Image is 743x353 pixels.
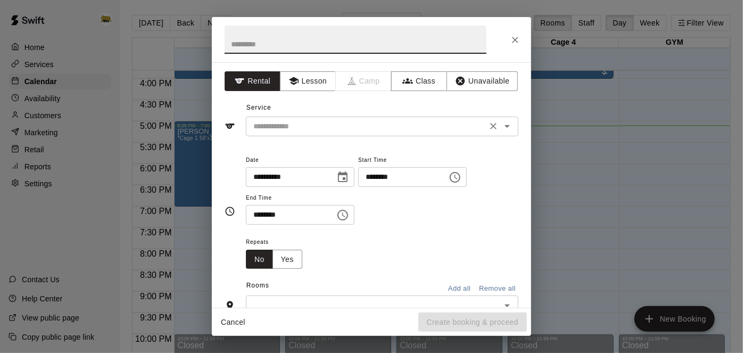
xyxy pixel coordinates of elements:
span: Service [246,104,271,111]
span: Rooms [246,282,269,289]
span: Repeats [246,235,311,250]
button: Unavailable [447,71,518,91]
div: outlined button group [246,250,302,269]
svg: Service [225,121,235,132]
button: Choose time, selected time is 5:00 PM [444,167,466,188]
button: Choose time, selected time is 5:30 PM [332,204,353,226]
button: Remove all [476,281,518,297]
button: Open [500,119,515,134]
button: Rental [225,71,280,91]
span: Camps can only be created in the Services page [336,71,392,91]
span: Start Time [358,153,467,168]
button: Lesson [280,71,336,91]
svg: Timing [225,206,235,217]
button: Clear [486,119,501,134]
button: Yes [273,250,302,269]
button: Class [391,71,447,91]
button: Close [506,30,525,50]
span: Date [246,153,354,168]
button: No [246,250,273,269]
button: Add all [442,281,476,297]
button: Open [500,298,515,313]
span: End Time [246,191,354,206]
svg: Rooms [225,300,235,311]
button: Cancel [216,313,250,332]
button: Choose date, selected date is Sep 13, 2025 [332,167,353,188]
